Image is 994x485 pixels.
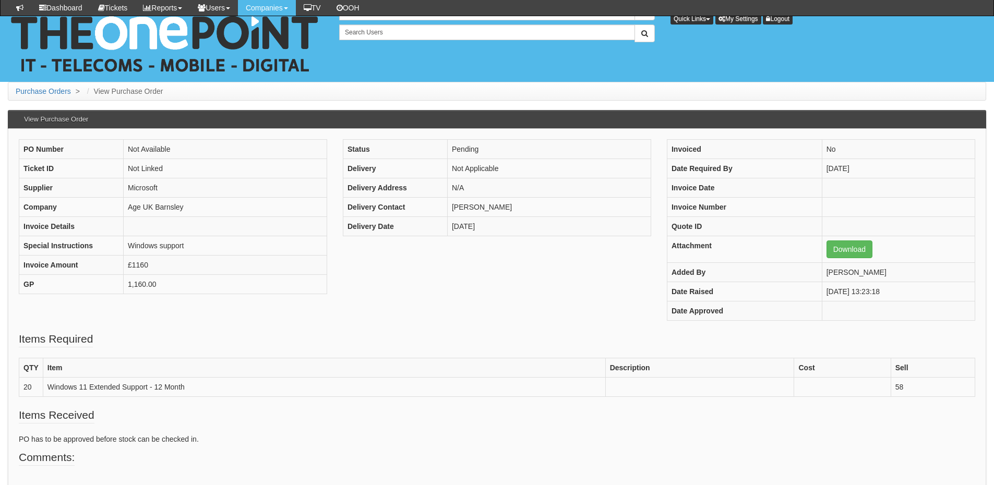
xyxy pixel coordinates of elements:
[19,255,124,274] th: Invoice Amount
[605,358,794,377] th: Description
[447,178,651,197] td: N/A
[85,86,163,96] li: View Purchase Order
[124,197,327,216] td: Age UK Barnsley
[827,240,872,258] a: Download
[343,159,447,178] th: Delivery
[891,377,975,396] td: 58
[667,178,822,197] th: Invoice Date
[447,139,651,159] td: Pending
[19,274,124,294] th: GP
[670,13,713,25] button: Quick Links
[19,450,75,466] legend: Comments:
[124,255,327,274] td: £1160
[124,274,327,294] td: 1,160.00
[667,159,822,178] th: Date Required By
[124,236,327,255] td: Windows support
[667,139,822,159] th: Invoiced
[667,262,822,282] th: Added By
[19,159,124,178] th: Ticket ID
[822,159,975,178] td: [DATE]
[667,282,822,301] th: Date Raised
[715,13,761,25] a: My Settings
[343,216,447,236] th: Delivery Date
[447,159,651,178] td: Not Applicable
[667,197,822,216] th: Invoice Number
[794,358,891,377] th: Cost
[19,358,43,377] th: QTY
[339,25,635,40] input: Search Users
[667,236,822,262] th: Attachment
[19,236,124,255] th: Special Instructions
[891,358,975,377] th: Sell
[19,197,124,216] th: Company
[19,377,43,396] td: 20
[343,139,447,159] th: Status
[822,139,975,159] td: No
[73,87,82,95] span: >
[124,139,327,159] td: Not Available
[43,377,605,396] td: Windows 11 Extended Support - 12 Month
[16,87,71,95] a: Purchase Orders
[667,301,822,320] th: Date Approved
[19,178,124,197] th: Supplier
[763,13,793,25] a: Logout
[124,178,327,197] td: Microsoft
[667,216,822,236] th: Quote ID
[447,197,651,216] td: [PERSON_NAME]
[343,178,447,197] th: Delivery Address
[19,111,93,128] h3: View Purchase Order
[19,331,93,347] legend: Items Required
[19,407,94,423] legend: Items Received
[822,282,975,301] td: [DATE] 13:23:18
[124,159,327,178] td: Not Linked
[343,197,447,216] th: Delivery Contact
[822,262,975,282] td: [PERSON_NAME]
[19,434,975,444] p: PO has to be approved before stock can be checked in.
[447,216,651,236] td: [DATE]
[43,358,605,377] th: Item
[19,139,124,159] th: PO Number
[19,216,124,236] th: Invoice Details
